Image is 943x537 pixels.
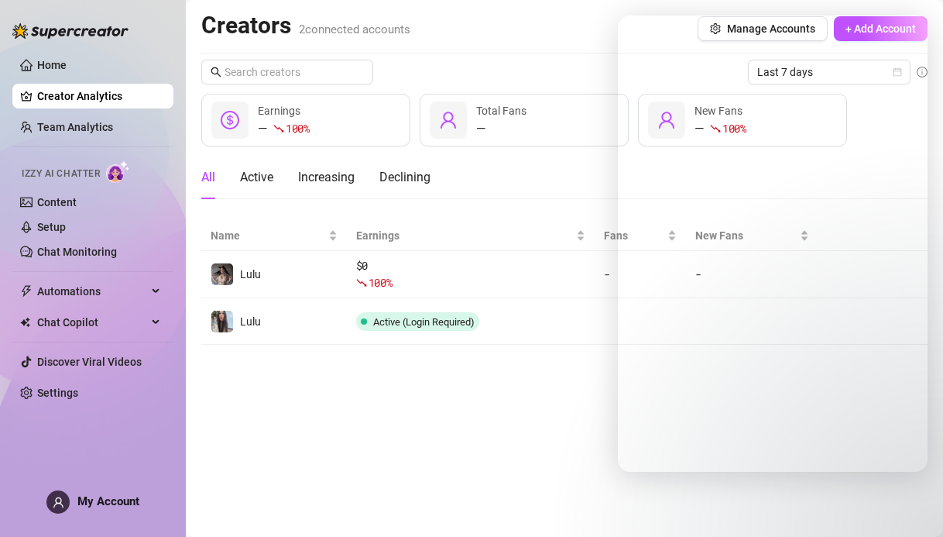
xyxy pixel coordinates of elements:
a: Team Analytics [37,121,113,133]
span: Fans [604,227,665,244]
div: — [476,119,526,138]
span: My Account [77,494,139,508]
img: Lulu [211,311,233,332]
img: AI Chatter [106,160,130,183]
div: Active [240,168,273,187]
a: Content [37,196,77,208]
span: Active (Login Required) [373,316,475,328]
span: thunderbolt [20,285,33,298]
h2: Creators [201,11,410,40]
span: Izzy AI Chatter [22,167,100,181]
span: Earnings [258,105,300,117]
a: Creator Analytics [37,84,161,108]
span: Name [211,227,325,244]
span: Lulu [240,315,261,328]
img: Chat Copilot [20,317,30,328]
span: fall [273,123,284,134]
span: Automations [37,279,147,304]
div: Increasing [298,168,355,187]
th: Name [201,221,347,251]
span: 100 % [369,275,393,290]
th: Earnings [347,221,595,251]
div: All [201,168,215,187]
img: logo-BBDzfeDw.svg [12,23,129,39]
iframe: Intercom live chat [618,15,928,472]
span: Total Fans [476,105,526,117]
span: Chat Copilot [37,310,147,335]
span: user [53,497,64,508]
div: Declining [379,168,430,187]
span: search [211,67,221,77]
a: Chat Monitoring [37,246,117,258]
a: Discover Viral Videos [37,356,142,368]
span: 2 connected accounts [299,22,410,36]
a: Home [37,59,67,71]
span: user [439,111,458,129]
iframe: Intercom live chat [890,484,928,522]
div: — [258,119,310,138]
a: Setup [37,221,66,233]
img: Lulu [211,263,233,285]
th: Fans [595,221,687,251]
span: Earnings [356,227,573,244]
div: - [604,266,677,283]
span: fall [356,277,367,288]
span: Lulu [240,268,261,281]
a: Settings [37,387,78,399]
span: 100 % [286,121,310,136]
input: Search creators [225,64,351,81]
span: dollar-circle [221,111,239,129]
div: $ 0 [356,257,585,291]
